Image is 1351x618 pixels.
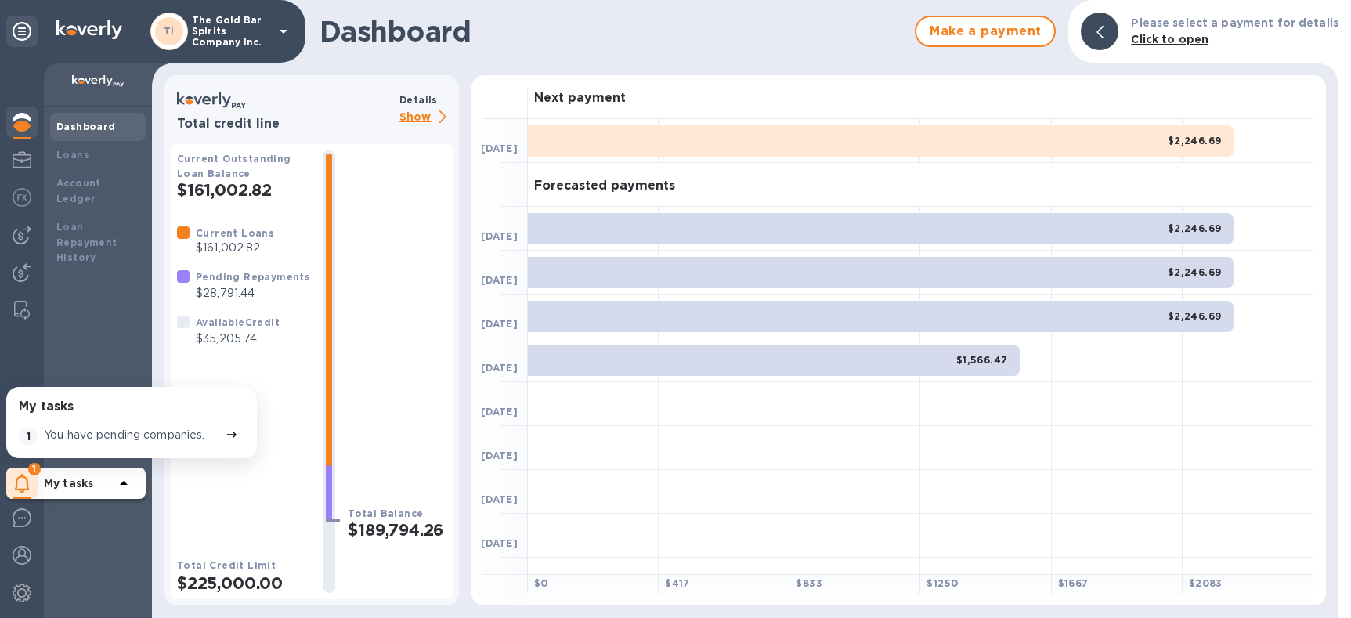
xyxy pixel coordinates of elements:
[481,537,518,549] b: [DATE]
[196,331,280,347] p: $35,205.74
[481,143,518,154] b: [DATE]
[1058,577,1089,589] b: $ 1667
[177,573,310,593] h2: $225,000.00
[6,16,38,47] div: Unpin categories
[481,274,518,286] b: [DATE]
[534,91,626,106] h3: Next payment
[534,179,675,193] h3: Forecasted payments
[196,316,280,328] b: Available Credit
[1131,16,1338,29] b: Please select a payment for details
[481,318,518,330] b: [DATE]
[348,520,446,540] h2: $189,794.26
[915,16,1056,47] button: Make a payment
[192,15,270,48] p: The Gold Bar Spirits Company Inc.
[481,450,518,461] b: [DATE]
[13,150,31,169] img: My Profile
[1189,577,1223,589] b: $ 2083
[320,15,907,48] h1: Dashboard
[56,121,116,132] b: Dashboard
[177,180,310,200] h2: $161,002.82
[481,493,518,505] b: [DATE]
[13,188,31,207] img: Foreign exchange
[1168,222,1222,234] b: $2,246.69
[19,427,38,446] span: 1
[177,153,291,179] b: Current Outstanding Loan Balance
[927,577,958,589] b: $ 1250
[399,108,453,128] p: Show
[44,477,93,490] b: My tasks
[481,230,518,242] b: [DATE]
[399,94,438,106] b: Details
[481,362,518,374] b: [DATE]
[348,508,423,519] b: Total Balance
[28,463,41,475] span: 1
[196,227,274,239] b: Current Loans
[1168,310,1222,322] b: $2,246.69
[196,240,274,256] p: $161,002.82
[796,577,822,589] b: $ 833
[1131,33,1208,45] b: Click to open
[1168,266,1222,278] b: $2,246.69
[177,559,276,571] b: Total Credit Limit
[56,221,117,264] b: Loan Repayment History
[19,399,74,414] h3: My tasks
[929,22,1042,41] span: Make a payment
[1168,135,1222,146] b: $2,246.69
[44,427,205,443] p: You have pending companies.
[56,177,101,204] b: Account Ledger
[196,271,310,283] b: Pending Repayments
[56,20,122,39] img: Logo
[534,577,548,589] b: $ 0
[56,149,89,161] b: Loans
[956,354,1008,366] b: $1,566.47
[177,117,393,132] h3: Total credit line
[164,25,175,37] b: TI
[665,577,690,589] b: $ 417
[196,285,310,302] p: $28,791.44
[481,406,518,417] b: [DATE]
